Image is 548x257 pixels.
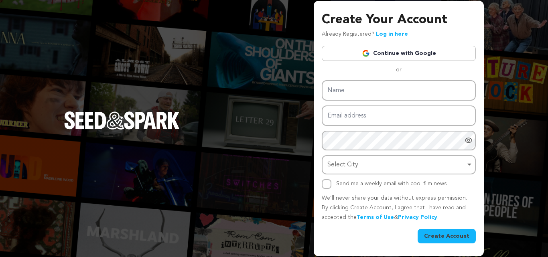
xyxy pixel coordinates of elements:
[398,215,437,220] a: Privacy Policy
[391,66,406,74] span: or
[362,49,370,57] img: Google logo
[322,10,476,30] h3: Create Your Account
[336,181,447,186] label: Send me a weekly email with cool film news
[357,215,394,220] a: Terms of Use
[376,31,408,37] a: Log in here
[322,46,476,61] a: Continue with Google
[322,80,476,101] input: Name
[418,229,476,243] button: Create Account
[322,194,476,222] p: We’ll never share your data without express permission. By clicking Create Account, I agree that ...
[327,159,465,171] div: Select City
[322,105,476,126] input: Email address
[322,30,408,39] p: Already Registered?
[64,111,180,145] a: Seed&Spark Homepage
[64,111,180,129] img: Seed&Spark Logo
[465,136,473,144] a: Show password as plain text. Warning: this will display your password on the screen.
